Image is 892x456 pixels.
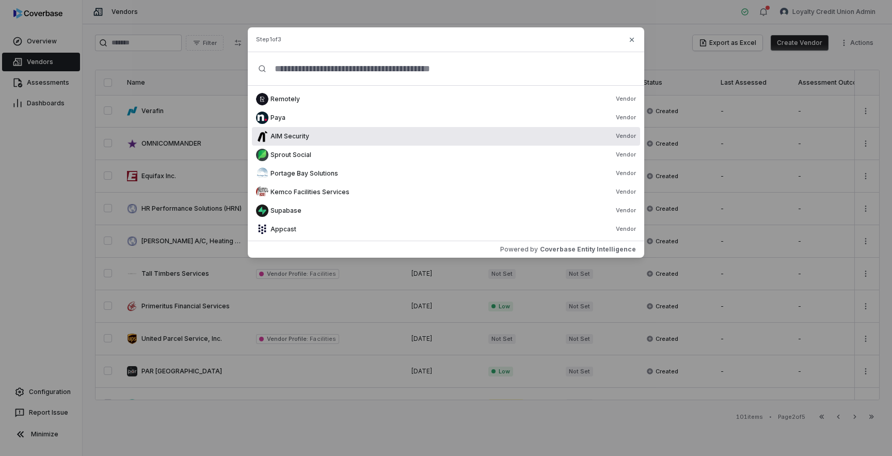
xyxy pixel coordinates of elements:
[256,167,268,180] img: faviconV2
[616,95,636,103] span: Vendor
[616,225,636,233] span: Vendor
[270,95,300,103] span: Remotely
[270,225,296,233] span: Appcast
[616,169,636,178] span: Vendor
[256,112,268,124] img: faviconV2
[616,151,636,159] span: Vendor
[256,149,268,161] img: faviconV2
[270,132,309,140] span: AIM Security
[500,245,538,254] span: Powered by
[256,93,268,105] img: faviconV2
[540,245,636,254] span: Coverbase Entity Intelligence
[270,151,311,159] span: Sprout Social
[256,36,281,43] span: Step 1 of 3
[270,188,349,196] span: Kemco Facilities Services
[248,86,644,241] div: Suggestions
[616,132,636,140] span: Vendor
[256,205,268,217] img: faviconV2
[256,130,268,143] img: faviconV2
[270,207,301,215] span: Supabase
[616,207,636,215] span: Vendor
[256,223,268,235] img: faviconV2
[270,169,338,178] span: Portage Bay Solutions
[256,186,268,198] img: faviconV2
[616,114,636,122] span: Vendor
[616,188,636,196] span: Vendor
[270,114,285,122] span: Paya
